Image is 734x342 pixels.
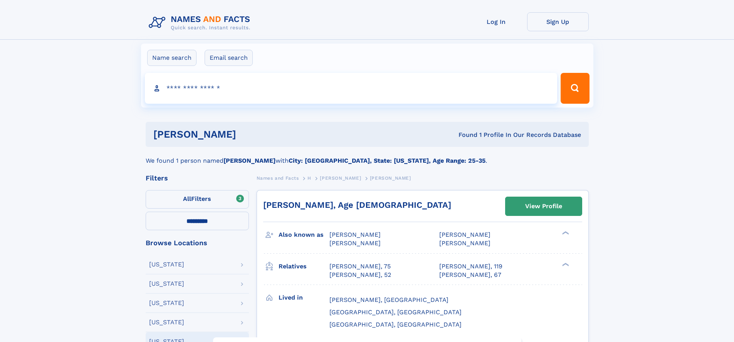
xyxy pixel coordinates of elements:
[347,131,581,139] div: Found 1 Profile In Our Records Database
[506,197,582,216] a: View Profile
[329,308,462,316] span: [GEOGRAPHIC_DATA], [GEOGRAPHIC_DATA]
[527,12,589,31] a: Sign Up
[329,262,391,271] a: [PERSON_NAME], 75
[149,281,184,287] div: [US_STATE]
[149,261,184,268] div: [US_STATE]
[279,228,329,241] h3: Also known as
[149,300,184,306] div: [US_STATE]
[146,190,249,209] label: Filters
[439,262,502,271] a: [PERSON_NAME], 119
[146,147,589,165] div: We found 1 person named with .
[263,200,451,210] a: [PERSON_NAME], Age [DEMOGRAPHIC_DATA]
[279,260,329,273] h3: Relatives
[307,173,311,183] a: H
[289,157,485,164] b: City: [GEOGRAPHIC_DATA], State: [US_STATE], Age Range: 25-35
[561,73,589,104] button: Search Button
[329,239,381,247] span: [PERSON_NAME]
[205,50,253,66] label: Email search
[320,175,361,181] span: [PERSON_NAME]
[279,291,329,304] h3: Lived in
[183,195,191,202] span: All
[146,239,249,246] div: Browse Locations
[146,12,257,33] img: Logo Names and Facts
[439,231,490,238] span: [PERSON_NAME]
[147,50,197,66] label: Name search
[223,157,275,164] b: [PERSON_NAME]
[439,271,501,279] a: [PERSON_NAME], 67
[560,231,569,236] div: ❯
[329,271,391,279] a: [PERSON_NAME], 52
[149,319,184,325] div: [US_STATE]
[525,197,562,215] div: View Profile
[329,296,448,303] span: [PERSON_NAME], [GEOGRAPHIC_DATA]
[320,173,361,183] a: [PERSON_NAME]
[370,175,411,181] span: [PERSON_NAME]
[145,73,558,104] input: search input
[307,175,311,181] span: H
[465,12,527,31] a: Log In
[329,321,462,328] span: [GEOGRAPHIC_DATA], [GEOGRAPHIC_DATA]
[560,262,569,267] div: ❯
[439,239,490,247] span: [PERSON_NAME]
[146,175,249,182] div: Filters
[153,130,348,139] h1: [PERSON_NAME]
[329,231,381,238] span: [PERSON_NAME]
[257,173,299,183] a: Names and Facts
